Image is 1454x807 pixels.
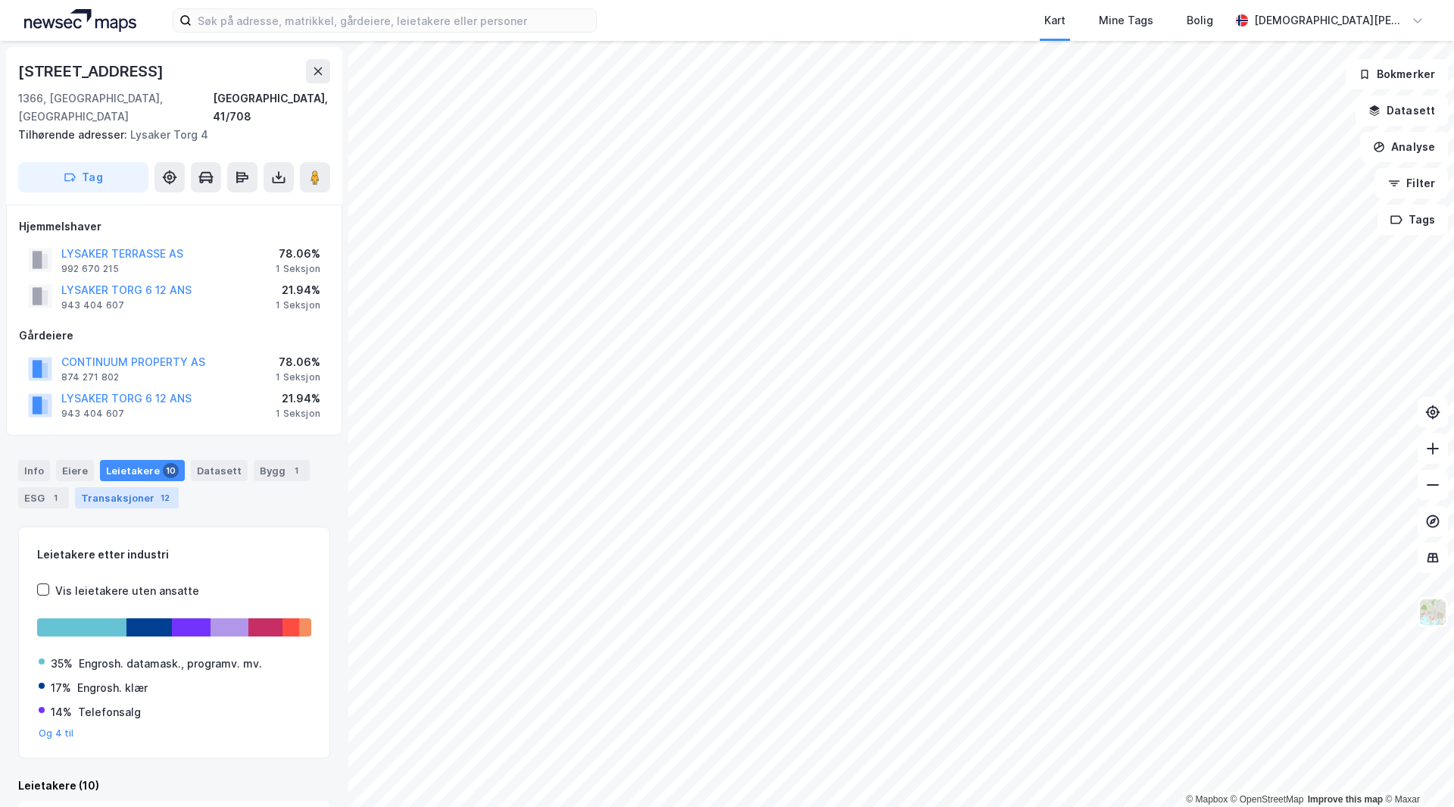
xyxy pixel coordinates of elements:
[1375,168,1448,199] button: Filter
[1378,734,1454,807] iframe: Chat Widget
[1231,794,1304,805] a: OpenStreetMap
[276,389,320,408] div: 21.94%
[191,460,248,481] div: Datasett
[18,487,69,508] div: ESG
[18,777,330,795] div: Leietakere (10)
[1186,794,1228,805] a: Mapbox
[192,9,596,32] input: Søk på adresse, matrikkel, gårdeiere, leietakere eller personer
[158,490,173,505] div: 12
[1187,11,1213,30] div: Bolig
[24,9,136,32] img: logo.a4113a55bc3d86da70a041830d287a7e.svg
[56,460,94,481] div: Eiere
[100,460,185,481] div: Leietakere
[75,487,179,508] div: Transaksjoner
[18,460,50,481] div: Info
[276,281,320,299] div: 21.94%
[18,126,318,144] div: Lysaker Torg 4
[1356,95,1448,126] button: Datasett
[1346,59,1448,89] button: Bokmerker
[1378,205,1448,235] button: Tags
[61,263,119,275] div: 992 670 215
[51,679,71,697] div: 17%
[276,408,320,420] div: 1 Seksjon
[79,655,262,673] div: Engrosh. datamask., programv. mv.
[51,655,73,673] div: 35%
[1044,11,1066,30] div: Kart
[18,128,130,141] span: Tilhørende adresser:
[1254,11,1406,30] div: [DEMOGRAPHIC_DATA][PERSON_NAME]
[37,546,311,564] div: Leietakere etter industri
[48,490,63,505] div: 1
[78,703,141,721] div: Telefonsalg
[77,679,148,697] div: Engrosh. klær
[19,217,329,236] div: Hjemmelshaver
[19,327,329,345] div: Gårdeiere
[51,703,72,721] div: 14%
[276,245,320,263] div: 78.06%
[1360,132,1448,162] button: Analyse
[254,460,310,481] div: Bygg
[276,371,320,383] div: 1 Seksjon
[213,89,330,126] div: [GEOGRAPHIC_DATA], 41/708
[18,89,213,126] div: 1366, [GEOGRAPHIC_DATA], [GEOGRAPHIC_DATA]
[18,59,167,83] div: [STREET_ADDRESS]
[289,463,304,478] div: 1
[61,299,124,311] div: 943 404 607
[276,353,320,371] div: 78.06%
[61,408,124,420] div: 943 404 607
[55,582,199,600] div: Vis leietakere uten ansatte
[1418,598,1447,627] img: Z
[39,727,74,740] button: Og 4 til
[61,371,119,383] div: 874 271 802
[1308,794,1383,805] a: Improve this map
[276,263,320,275] div: 1 Seksjon
[1099,11,1153,30] div: Mine Tags
[276,299,320,311] div: 1 Seksjon
[163,463,179,478] div: 10
[18,162,148,192] button: Tag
